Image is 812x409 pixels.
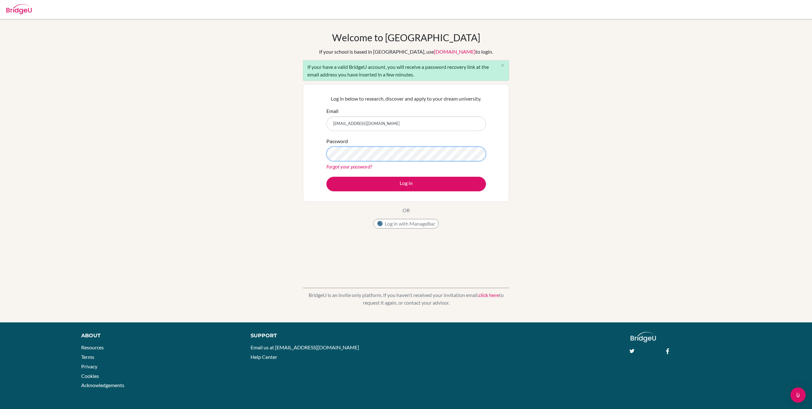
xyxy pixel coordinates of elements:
[326,163,372,169] a: Forgot your password?
[6,4,32,14] img: Bridge-U
[332,32,480,43] h1: Welcome to [GEOGRAPHIC_DATA]
[81,373,99,379] a: Cookies
[319,48,493,56] div: If your school is based in [GEOGRAPHIC_DATA], use to login.
[496,61,509,70] button: Close
[251,344,359,350] a: Email us at [EMAIL_ADDRESS][DOMAIN_NAME]
[326,137,348,145] label: Password
[790,387,806,403] div: Open Intercom Messenger
[479,292,499,298] a: click here
[326,107,338,115] label: Email
[373,219,439,228] button: Log in with ManageBac
[403,207,410,214] p: OR
[81,382,124,388] a: Acknowledgements
[434,49,475,55] a: [DOMAIN_NAME]
[500,63,505,68] i: close
[631,332,656,342] img: logo_white@2x-f4f0deed5e89b7ecb1c2cc34c3e3d731f90f0f143d5ea2071677605dd97b5244.png
[326,95,486,102] p: Log in below to research, discover and apply to your dream university.
[303,60,509,81] div: If your have a valid BridgeU account, you will receive a password recovery link at the email addr...
[326,177,486,191] button: Log in
[251,354,277,360] a: Help Center
[81,332,237,340] div: About
[81,354,94,360] a: Terms
[81,344,104,350] a: Resources
[81,363,97,369] a: Privacy
[251,332,397,340] div: Support
[303,291,509,307] p: BridgeU is an invite only platform. If you haven’t received your invitation email, to request it ...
